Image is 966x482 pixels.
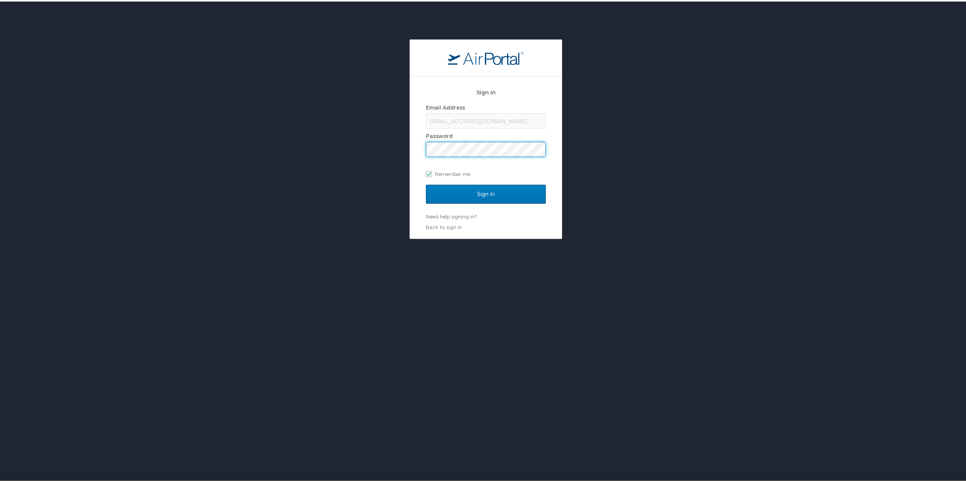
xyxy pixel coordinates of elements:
[426,131,453,138] label: Password
[426,86,546,95] h2: Sign In
[426,167,546,178] label: Remember me
[426,103,465,109] label: Email Address
[426,223,462,229] a: Back to sign in
[448,50,524,63] img: logo
[426,212,477,218] a: Need help signing in?
[426,183,546,202] input: Sign In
